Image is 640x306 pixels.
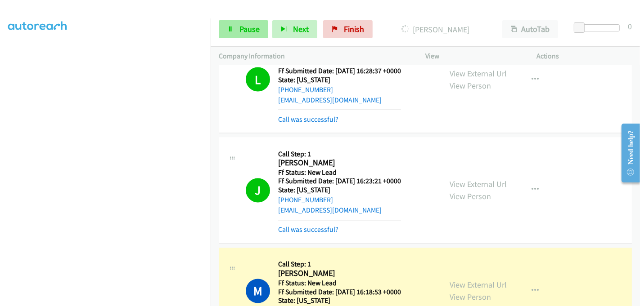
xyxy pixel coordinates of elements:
h5: State: [US_STATE] [278,75,401,84]
h1: M [246,279,270,303]
h1: L [246,67,270,92]
a: [PHONE_NUMBER] [278,85,333,94]
h5: State: [US_STATE] [278,297,401,306]
div: Delay between calls (in seconds) [578,24,620,31]
a: [PHONE_NUMBER] [278,196,333,204]
h2: [PERSON_NAME] [278,158,401,169]
a: View External Url [450,68,507,79]
p: View [425,51,521,62]
button: AutoTab [502,20,558,38]
a: View Person [450,191,491,202]
a: Call was successful? [278,226,338,234]
h1: J [246,178,270,203]
p: Company Information [219,51,409,62]
h5: Call Step: 1 [278,260,401,269]
a: View External Url [450,280,507,290]
h5: Ff Status: New Lead [278,169,401,177]
span: Finish [344,24,364,34]
p: [PERSON_NAME] [385,23,486,35]
h5: Ff Submitted Date: [DATE] 16:23:21 +0000 [278,177,401,186]
a: View Person [450,80,491,91]
span: Next [293,24,309,34]
button: Next [272,20,317,38]
a: View Person [450,292,491,302]
p: Actions [537,51,632,62]
a: [EMAIL_ADDRESS][DOMAIN_NAME] [278,206,382,215]
h5: Call Step: 1 [278,150,401,159]
iframe: Resource Center [614,117,640,189]
div: 0 [628,20,632,32]
a: Call was successful? [278,115,338,124]
a: View External Url [450,179,507,190]
h2: [PERSON_NAME] [278,269,401,279]
a: Finish [323,20,373,38]
h5: Ff Submitted Date: [DATE] 16:18:53 +0000 [278,288,401,297]
a: Pause [219,20,268,38]
h5: State: [US_STATE] [278,186,401,195]
a: [EMAIL_ADDRESS][DOMAIN_NAME] [278,96,382,104]
span: Pause [239,24,260,34]
h5: Ff Status: New Lead [278,279,401,288]
h5: Ff Submitted Date: [DATE] 16:28:37 +0000 [278,67,401,75]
